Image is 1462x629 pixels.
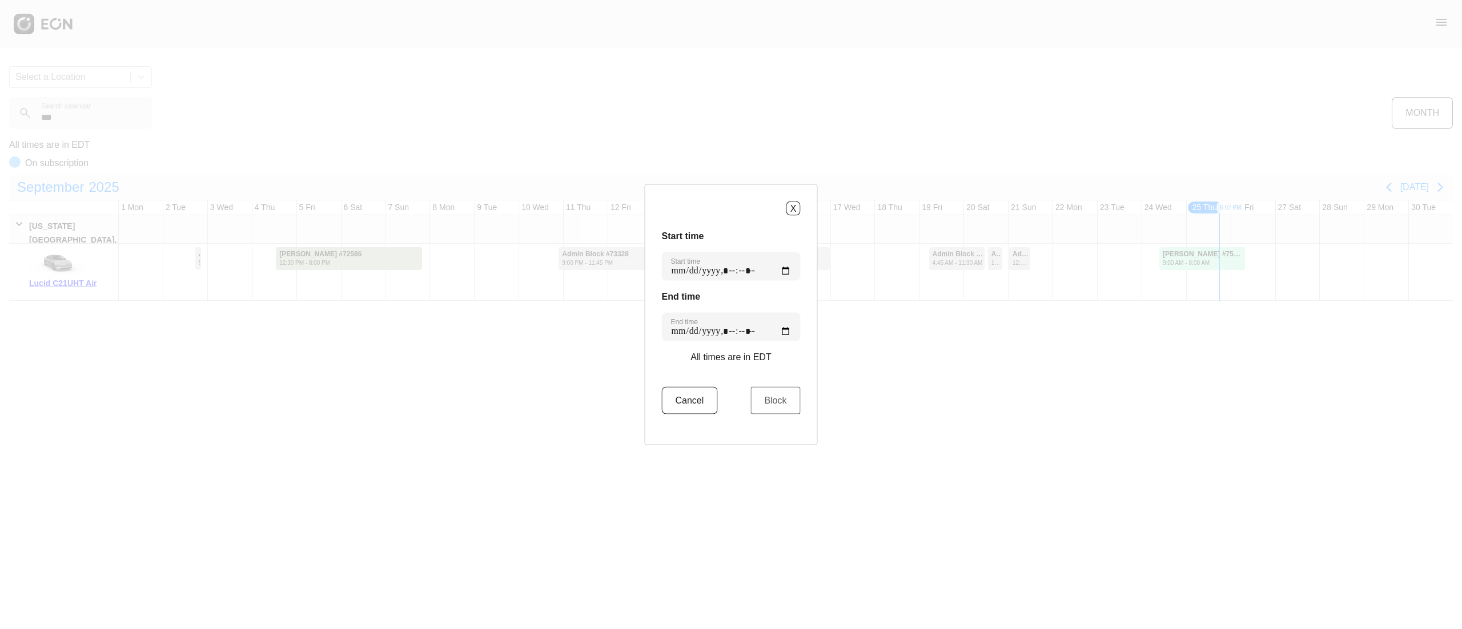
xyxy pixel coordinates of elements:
label: Start time [671,257,700,266]
h3: End time [662,290,801,304]
button: Cancel [662,387,718,414]
h3: Start time [662,229,801,243]
button: X [786,201,801,216]
p: All times are in EDT [690,350,771,364]
label: End time [671,317,698,326]
button: Block [750,387,800,414]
